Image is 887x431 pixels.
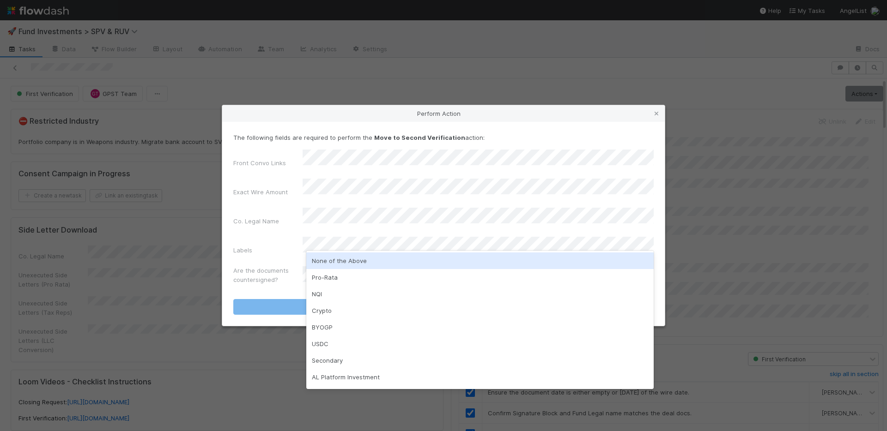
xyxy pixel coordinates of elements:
div: AL Platform Investment [306,369,654,385]
div: USDC [306,335,654,352]
div: BYOGP [306,319,654,335]
div: NQI [306,286,654,302]
div: None of the Above [306,252,654,269]
div: Pro-Rata [306,269,654,286]
div: Perform Action [222,105,665,122]
div: LLC/LP Investment [306,385,654,402]
p: The following fields are required to perform the action: [233,133,654,142]
button: Move to Second Verification [233,299,654,315]
label: Front Convo Links [233,158,286,168]
div: Secondary [306,352,654,369]
label: Are the documents countersigned? [233,266,303,284]
label: Exact Wire Amount [233,187,288,197]
strong: Move to Second Verification [374,134,465,141]
label: Co. Legal Name [233,216,279,226]
label: Labels [233,245,252,255]
div: Crypto [306,302,654,319]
